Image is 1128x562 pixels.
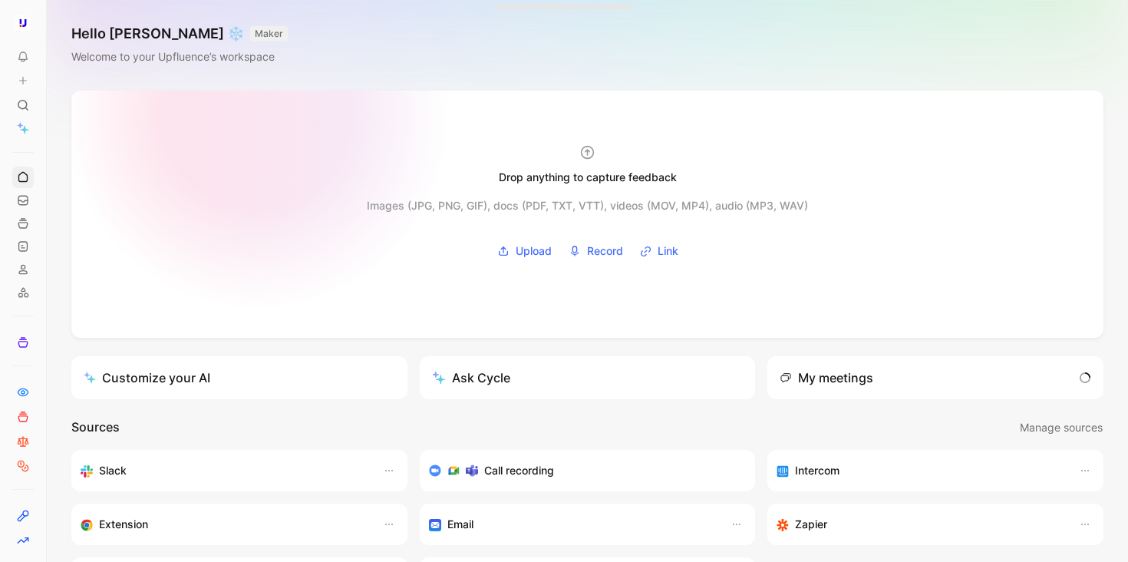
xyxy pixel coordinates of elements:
[12,12,34,34] button: Upfluence
[780,369,873,387] div: My meetings
[71,418,120,438] h2: Sources
[795,515,827,534] h3: Zapier
[563,240,628,263] button: Record
[71,25,288,43] h1: Hello [PERSON_NAME] ❄️
[420,356,756,399] button: Ask Cycle
[432,369,510,387] div: Ask Cycle
[99,515,148,534] h3: Extension
[658,242,678,260] span: Link
[1019,418,1103,438] button: Manage sources
[587,242,623,260] span: Record
[516,242,552,260] span: Upload
[635,240,684,263] button: Link
[429,461,734,480] div: Record & transcribe meetings from Zoom, Meet & Teams.
[777,461,1064,480] div: Sync your customers, send feedback and get updates in Intercom
[499,168,677,187] div: Drop anything to capture feedback
[447,515,473,534] h3: Email
[99,461,127,480] h3: Slack
[84,369,210,387] div: Customize your AI
[492,240,557,263] button: Upload
[71,356,407,399] a: Customize your AI
[81,461,368,480] div: Sync your customers, send feedback and get updates in Slack
[1020,418,1103,437] span: Manage sources
[777,515,1064,534] div: Capture feedback from thousands of sources with Zapier (survey results, recordings, sheets, etc).
[71,48,288,66] div: Welcome to your Upfluence’s workspace
[15,15,31,31] img: Upfluence
[250,26,288,41] button: MAKER
[795,461,839,480] h3: Intercom
[484,461,554,480] h3: Call recording
[429,515,716,534] div: Forward emails to your feedback inbox
[367,197,808,215] div: Images (JPG, PNG, GIF), docs (PDF, TXT, VTT), videos (MOV, MP4), audio (MP3, WAV)
[81,515,368,534] div: Capture feedback from anywhere on the web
